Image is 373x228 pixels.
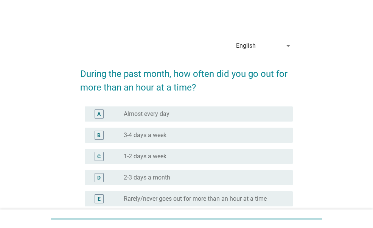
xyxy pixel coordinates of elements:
div: D [97,173,101,181]
label: 1-2 days a week [124,153,166,160]
div: B [97,131,101,139]
label: 2-3 days a month [124,174,170,181]
i: arrow_drop_down [284,41,293,50]
div: A [97,110,101,118]
div: E [98,195,101,203]
div: English [236,42,256,49]
label: Almost every day [124,110,169,118]
h2: During the past month, how often did you go out for more than an hour at a time? [80,59,292,94]
label: 3-4 days a week [124,131,166,139]
label: Rarely/never goes out for more than an hour at a time [124,195,267,203]
div: C [97,152,101,160]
